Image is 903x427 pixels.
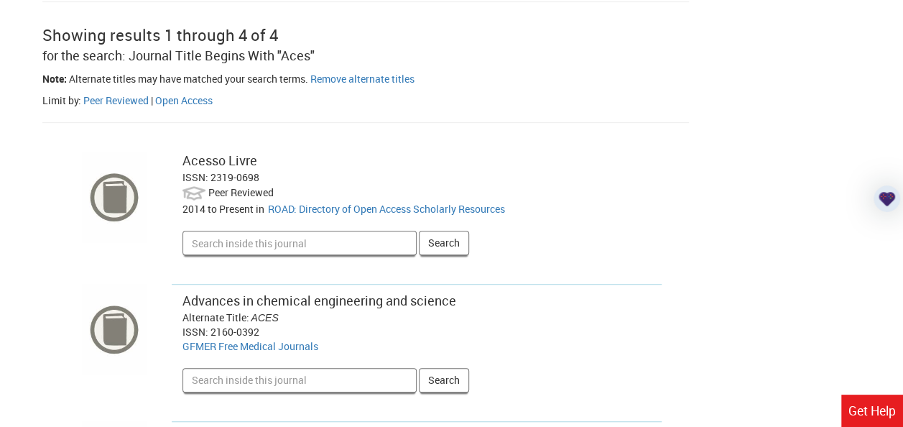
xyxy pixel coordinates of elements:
[182,368,417,392] input: Search inside this journal
[182,311,249,324] span: Alternate Title:
[182,325,652,339] div: ISSN: 2160-0392
[419,231,469,255] button: Search
[208,185,274,199] span: Peer Reviewed
[841,395,903,427] a: Get Help
[155,93,213,107] a: Filter by peer open access
[182,152,652,170] div: Acesso Livre
[182,170,652,185] div: ISSN: 2319-0698
[83,93,149,107] a: Filter by peer reviewed
[419,368,469,392] button: Search
[182,202,268,216] div: 2014
[42,24,278,45] span: Showing results 1 through 4 of 4
[310,72,415,86] a: Remove alternate titles
[208,202,254,216] span: to Present
[42,93,81,107] span: Limit by:
[151,93,153,107] span: |
[256,202,264,216] span: in
[82,152,147,242] img: cover image for: Acesso Livre
[182,185,206,202] img: Peer Reviewed:
[42,72,67,86] span: Note:
[82,284,147,375] img: cover image for: Advances in chemical engineering and science
[182,231,417,255] input: Search inside this journal
[69,72,308,86] span: Alternate titles may have matched your search terms.
[182,292,652,311] div: Advances in chemical engineering and science
[182,339,318,353] a: Go to GFMER Free Medical Journals
[268,202,505,216] a: Go to ROAD: Directory of Open Access Scholarly Resources
[251,312,279,323] span: ACES
[42,47,315,64] span: for the search: Journal Title Begins With "Aces"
